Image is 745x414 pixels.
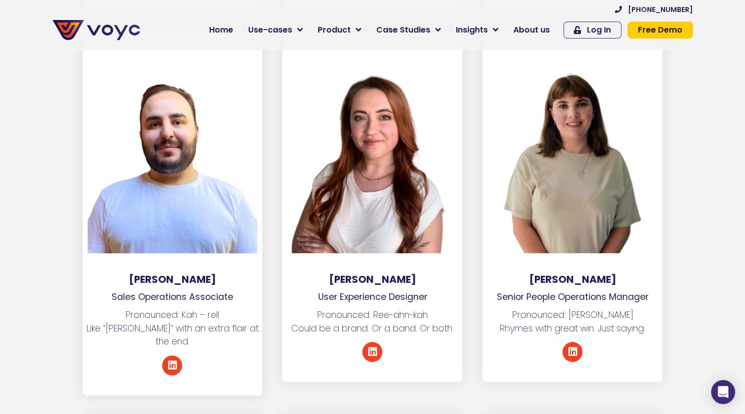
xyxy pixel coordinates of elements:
span: Use-cases [248,24,292,36]
a: Use-cases [241,20,310,40]
img: voyc-full-logo [53,20,140,40]
span: [PHONE_NUMBER] [628,6,693,13]
a: [PHONE_NUMBER] [615,6,693,13]
p: User Experience Designer [282,290,462,303]
span: Log In [587,26,611,34]
span: Home [209,24,233,36]
span: Case Studies [376,24,430,36]
a: Log In [563,22,621,39]
span: Free Demo [638,26,682,34]
p: Sales Operations Associate [83,290,263,303]
h3: [PERSON_NAME] [482,273,662,285]
p: Pronounced: [PERSON_NAME] Rhymes with great win. Just saying. [482,308,662,335]
p: Senior People Operations Manager [482,290,662,303]
span: Product [318,24,351,36]
h3: [PERSON_NAME] [83,273,263,285]
a: Insights [448,20,506,40]
a: Home [202,20,241,40]
span: About us [513,24,550,36]
p: Pronounced: Kah – rell Like “[PERSON_NAME]” with an extra flair at the end. [83,308,263,348]
a: Product [310,20,369,40]
span: Insights [456,24,488,36]
div: Open Intercom Messenger [711,380,735,404]
a: About us [506,20,557,40]
a: Free Demo [627,22,693,39]
p: Pronounced: Ree-ahn-kah Could be a brand. Or a band. Or both. [282,308,462,335]
a: Case Studies [369,20,448,40]
h3: [PERSON_NAME] [282,273,462,285]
